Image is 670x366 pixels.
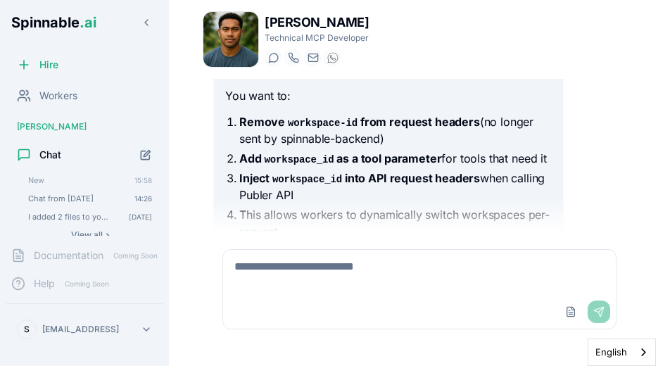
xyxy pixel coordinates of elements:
span: › [106,229,110,241]
div: Language [588,339,656,366]
span: Coming Soon [109,249,162,263]
li: for tools that need it [239,150,552,167]
span: Spinnable [11,14,96,31]
span: S [24,324,30,335]
span: Chat from 03/10/2025 [28,194,115,203]
strong: Inject into API request headers [239,171,480,185]
p: [EMAIL_ADDRESS] [42,324,119,335]
strong: Remove from request headers [239,115,480,129]
span: 14:26 [134,194,152,203]
li: This allows workers to dynamically switch workspaces per-request [239,206,552,240]
div: [PERSON_NAME] [6,115,163,138]
code: workspace_id [270,172,345,187]
button: Start new chat [134,143,158,167]
p: You want to: [225,87,552,106]
p: Technical MCP Developer [265,32,369,44]
span: View all [71,229,103,241]
strong: Add as a tool parameter [239,151,441,165]
button: Show all conversations [23,227,158,244]
button: S[EMAIL_ADDRESS] [11,315,158,343]
img: WhatsApp [327,52,339,63]
a: English [588,339,655,365]
span: 15:58 [134,175,152,185]
li: when calling Publer API [239,170,552,203]
span: [DATE] [129,212,152,222]
span: I added 2 files to your Knowledge base about how to build, manage, update MCPs at Spinnable. Plea... [28,212,109,222]
span: .ai [80,14,96,31]
span: Hire [39,58,58,72]
span: Documentation [34,248,103,263]
h1: [PERSON_NAME] [265,13,369,32]
code: workspace_id [262,153,337,167]
li: (no longer sent by spinnable-backend) [239,113,552,147]
button: Start a chat with Liam Kim [265,49,282,66]
button: Send email to liam.kim@getspinnable.ai [304,49,321,66]
span: Coming Soon [61,277,113,291]
button: Start a call with Liam Kim [284,49,301,66]
img: Liam Kim [203,12,258,67]
span: Help [34,277,55,291]
span: Workers [39,89,77,103]
code: workspace-id [285,116,360,130]
span: Chat [39,148,61,162]
aside: Language selected: English [588,339,656,366]
button: WhatsApp [324,49,341,66]
span: New [28,175,129,185]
